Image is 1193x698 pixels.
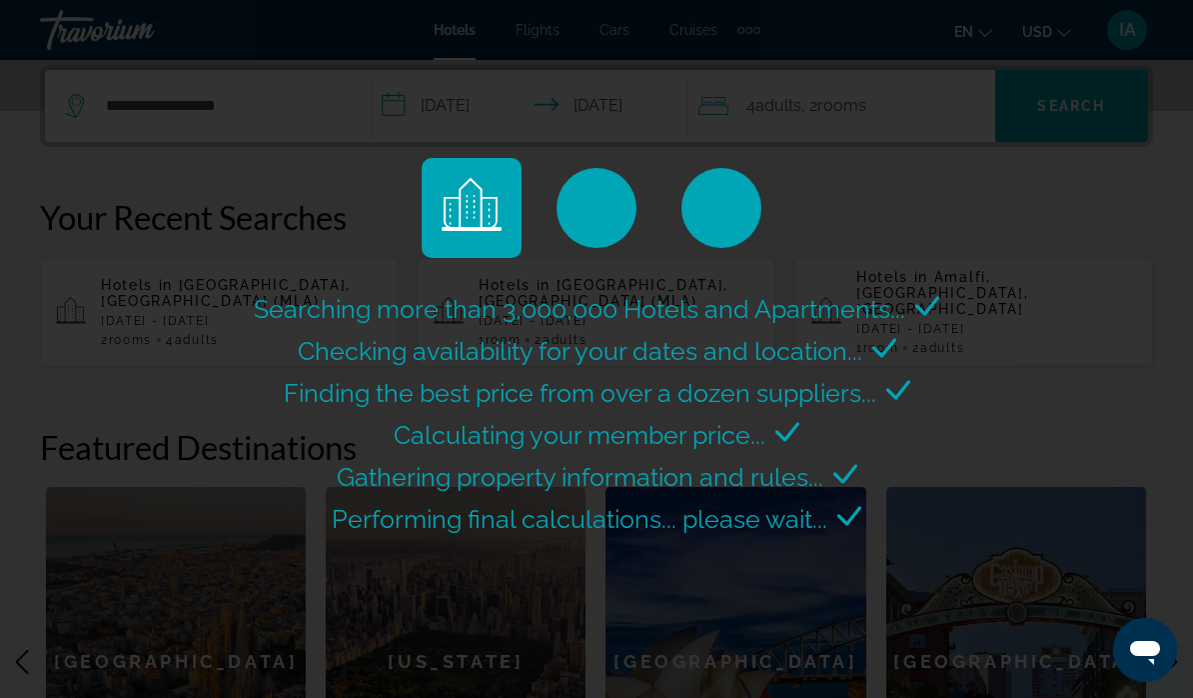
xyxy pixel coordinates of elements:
span: Performing final calculations... please wait... [332,504,827,534]
span: Searching more than 3,000,000 Hotels and Apartments... [254,294,905,324]
span: Calculating your member price... [394,420,765,450]
span: Checking availability for your dates and location... [298,336,862,366]
iframe: Button to launch messaging window [1113,618,1177,682]
span: Finding the best price from over a dozen suppliers... [284,378,876,408]
span: Gathering property information and rules... [337,462,823,492]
